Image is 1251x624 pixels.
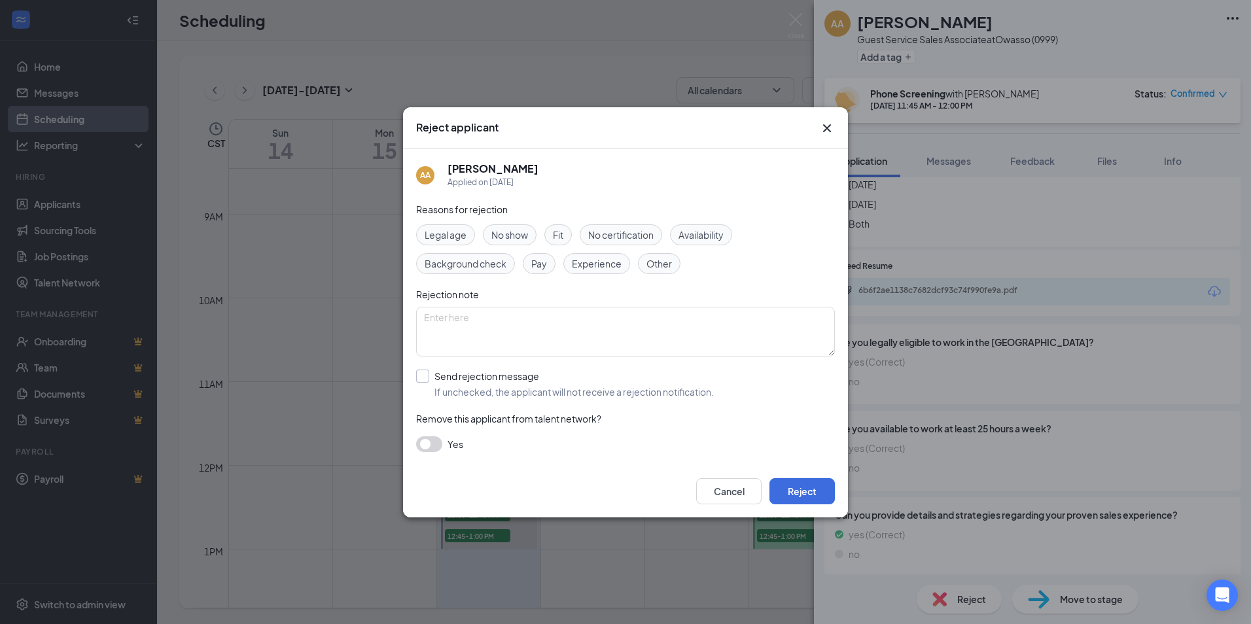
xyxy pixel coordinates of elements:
span: Legal age [425,228,467,242]
button: Close [819,120,835,136]
span: No certification [588,228,654,242]
span: Remove this applicant from talent network? [416,413,601,425]
span: No show [491,228,528,242]
span: Availability [678,228,724,242]
span: Experience [572,256,622,271]
span: Rejection note [416,288,479,300]
span: Yes [448,436,463,452]
div: Applied on [DATE] [448,176,538,189]
div: Open Intercom Messenger [1207,580,1238,611]
h3: Reject applicant [416,120,499,135]
span: Reasons for rejection [416,203,508,215]
span: Pay [531,256,547,271]
span: Fit [553,228,563,242]
button: Cancel [696,478,762,504]
button: Reject [769,478,835,504]
h5: [PERSON_NAME] [448,162,538,176]
div: AA [420,169,431,181]
span: Background check [425,256,506,271]
span: Other [646,256,672,271]
svg: Cross [819,120,835,136]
